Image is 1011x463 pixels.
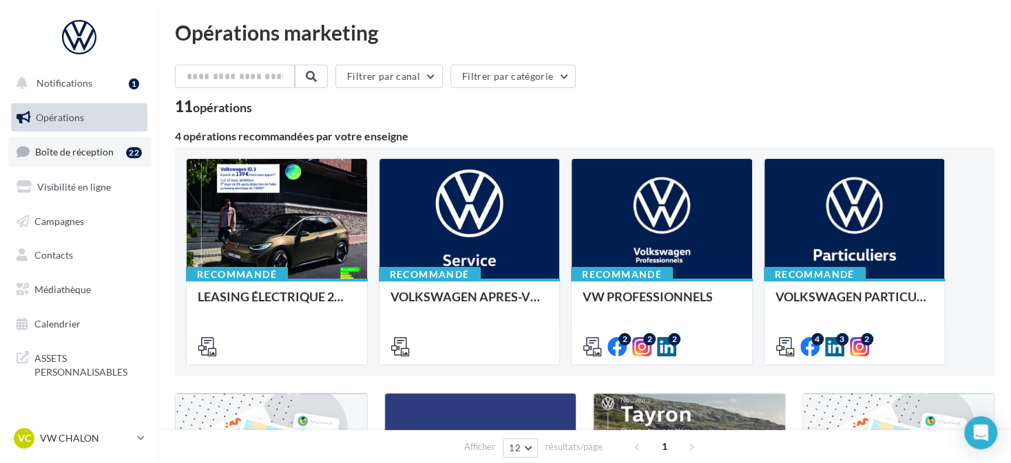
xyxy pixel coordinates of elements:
[36,111,84,123] span: Opérations
[34,318,81,330] span: Calendrier
[764,267,866,282] div: Recommandé
[193,101,252,114] div: opérations
[18,431,31,445] span: VC
[643,333,656,345] div: 2
[34,283,91,295] span: Médiathèque
[811,333,824,345] div: 4
[964,416,997,449] div: Open Intercom Messenger
[836,333,848,345] div: 3
[571,267,673,282] div: Recommandé
[8,241,150,270] a: Contacts
[509,442,521,453] span: 12
[198,290,356,317] div: LEASING ÉLECTRIQUE 2025
[464,440,495,453] span: Afficher
[126,147,142,158] div: 22
[11,425,147,451] a: VC VW CHALON
[35,146,114,158] span: Boîte de réception
[618,333,631,345] div: 2
[37,77,92,89] span: Notifications
[175,131,994,142] div: 4 opérations recommandées par votre enseigne
[34,215,84,226] span: Campagnes
[175,99,252,114] div: 11
[8,137,150,166] a: Boîte de réception22
[175,22,994,43] div: Opérations marketing
[37,181,111,193] span: Visibilité en ligne
[668,333,680,345] div: 2
[8,207,150,236] a: Campagnes
[861,333,873,345] div: 2
[379,267,481,282] div: Recommandé
[8,275,150,304] a: Médiathèque
[8,310,150,338] a: Calendrier
[545,440,603,453] span: résultats/page
[129,78,139,89] div: 1
[8,69,145,98] button: Notifications 1
[775,290,934,317] div: VOLKSWAGEN PARTICULIER
[654,435,676,457] span: 1
[390,290,549,317] div: VOLKSWAGEN APRES-VENTE
[8,103,150,132] a: Opérations
[34,349,142,378] span: ASSETS PERSONNALISABLES
[503,438,538,457] button: 12
[8,173,150,202] a: Visibilité en ligne
[34,249,73,261] span: Contacts
[583,290,741,317] div: VW PROFESSIONNELS
[40,431,132,445] p: VW CHALON
[450,65,576,88] button: Filtrer par catégorie
[186,267,288,282] div: Recommandé
[8,343,150,384] a: ASSETS PERSONNALISABLES
[335,65,443,88] button: Filtrer par canal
